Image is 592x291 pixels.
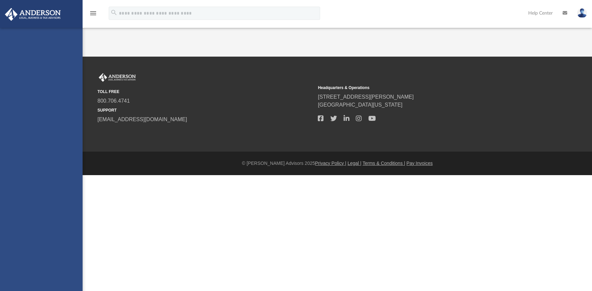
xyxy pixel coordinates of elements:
a: menu [89,13,97,17]
div: © [PERSON_NAME] Advisors 2025 [83,160,592,167]
small: TOLL FREE [97,89,313,95]
small: Headquarters & Operations [318,85,534,91]
i: search [110,9,118,16]
a: Terms & Conditions | [363,161,405,166]
a: [EMAIL_ADDRESS][DOMAIN_NAME] [97,117,187,122]
a: Pay Invoices [406,161,432,166]
small: SUPPORT [97,107,313,113]
a: Privacy Policy | [315,161,347,166]
img: Anderson Advisors Platinum Portal [3,8,63,21]
img: Anderson Advisors Platinum Portal [97,73,137,82]
a: 800.706.4741 [97,98,130,104]
i: menu [89,9,97,17]
img: User Pic [577,8,587,18]
a: [GEOGRAPHIC_DATA][US_STATE] [318,102,402,108]
a: [STREET_ADDRESS][PERSON_NAME] [318,94,414,100]
a: Legal | [348,161,361,166]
